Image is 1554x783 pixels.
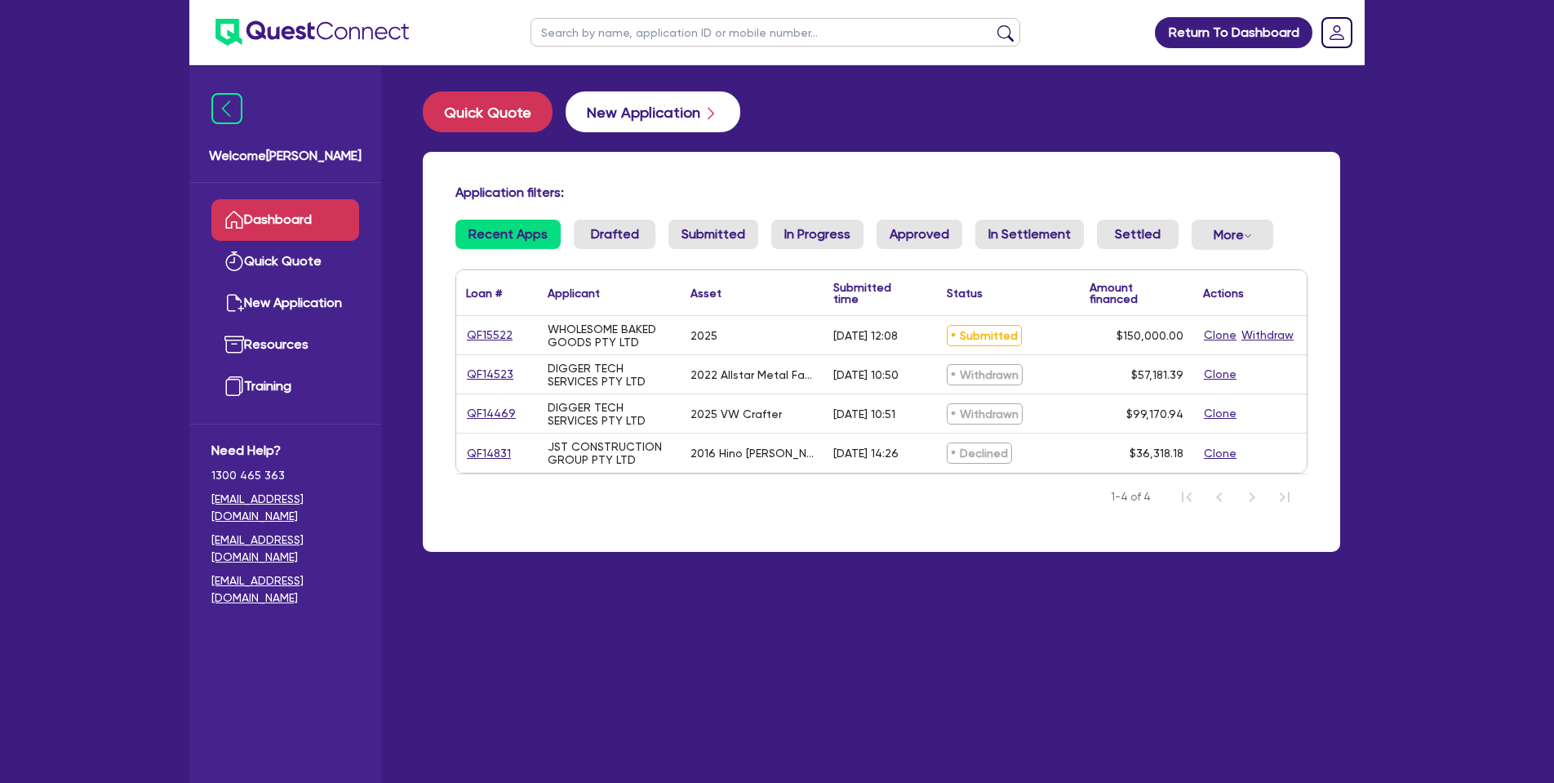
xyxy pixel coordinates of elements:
[690,329,717,342] div: 2025
[548,323,671,349] div: WHOLESOME BAKED GOODS PTY LTD
[566,91,740,132] button: New Application
[947,364,1023,385] span: Withdrawn
[1126,407,1183,420] span: $99,170.94
[224,376,244,396] img: training
[211,441,359,460] span: Need Help?
[211,241,359,283] a: Quick Quote
[1203,326,1237,345] button: Clone
[690,407,782,420] div: 2025 VW Crafter
[1192,220,1273,250] button: Dropdown toggle
[947,403,1023,425] span: Withdrawn
[877,220,962,249] a: Approved
[690,287,721,299] div: Asset
[771,220,864,249] a: In Progress
[211,324,359,366] a: Resources
[947,325,1022,346] span: Submitted
[574,220,655,249] a: Drafted
[833,447,899,460] div: [DATE] 14:26
[548,362,671,388] div: DIGGER TECH SERVICES PTY LTD
[211,467,359,484] span: 1300 465 363
[548,440,671,466] div: JST CONSTRUCTION GROUP PTY LTD
[1203,404,1237,423] button: Clone
[1203,444,1237,463] button: Clone
[690,368,814,381] div: 2022 Allstar Metal Fabrication Allstar B
[947,443,1012,464] span: Declined
[466,365,514,384] a: QF14523
[531,18,1020,47] input: Search by name, application ID or mobile number...
[211,283,359,324] a: New Application
[211,491,359,525] a: [EMAIL_ADDRESS][DOMAIN_NAME]
[423,91,566,132] a: Quick Quote
[833,329,898,342] div: [DATE] 12:08
[947,287,983,299] div: Status
[466,287,502,299] div: Loan #
[548,401,671,427] div: DIGGER TECH SERVICES PTY LTD
[1203,287,1244,299] div: Actions
[1236,481,1268,514] button: Next Page
[211,572,359,607] a: [EMAIL_ADDRESS][DOMAIN_NAME]
[211,366,359,407] a: Training
[211,93,242,124] img: icon-menu-close
[466,326,513,345] a: QF15522
[833,282,912,305] div: Submitted time
[1097,220,1179,249] a: Settled
[455,220,561,249] a: Recent Apps
[1241,326,1294,345] button: Withdraw
[1268,481,1301,514] button: Last Page
[1170,481,1203,514] button: First Page
[1130,447,1183,460] span: $36,318.18
[224,293,244,313] img: new-application
[1203,481,1236,514] button: Previous Page
[833,368,899,381] div: [DATE] 10:50
[1316,11,1358,54] a: Dropdown toggle
[466,404,517,423] a: QF14469
[211,199,359,241] a: Dashboard
[209,146,362,166] span: Welcome [PERSON_NAME]
[1131,368,1183,381] span: $57,181.39
[224,251,244,271] img: quick-quote
[466,444,512,463] a: QF14831
[211,532,359,566] a: [EMAIL_ADDRESS][DOMAIN_NAME]
[1155,17,1312,48] a: Return To Dashboard
[1117,329,1183,342] span: $150,000.00
[833,407,895,420] div: [DATE] 10:51
[548,287,600,299] div: Applicant
[1090,282,1183,305] div: Amount financed
[455,185,1308,200] h4: Application filters:
[690,447,814,460] div: 2016 Hino [PERSON_NAME] 616 Dropside Tray
[1203,365,1237,384] button: Clone
[224,335,244,354] img: resources
[423,91,553,132] button: Quick Quote
[975,220,1084,249] a: In Settlement
[215,19,409,46] img: quest-connect-logo-blue
[668,220,758,249] a: Submitted
[1111,489,1151,505] span: 1-4 of 4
